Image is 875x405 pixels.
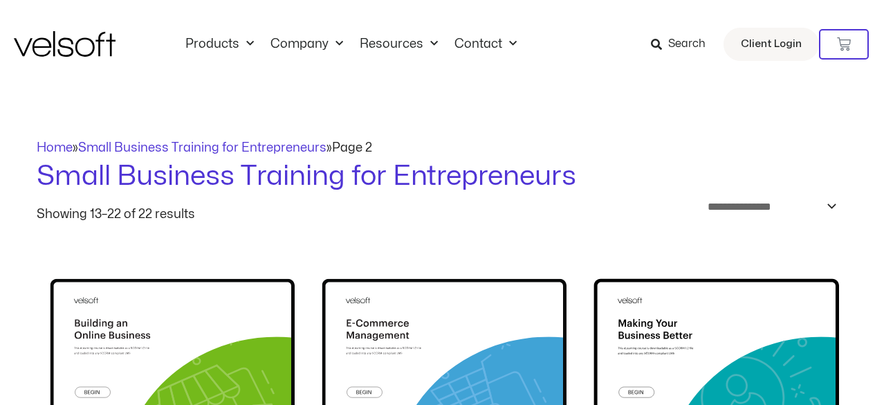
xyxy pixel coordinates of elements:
a: ProductsMenu Toggle [177,37,262,52]
span: » » [37,142,372,154]
a: Home [37,142,73,154]
a: Client Login [724,28,819,61]
a: Search [651,33,715,56]
span: Client Login [741,35,802,53]
a: Small Business Training for Entrepreneurs [78,142,326,154]
a: CompanyMenu Toggle [262,37,351,52]
a: ContactMenu Toggle [446,37,525,52]
span: Page 2 [332,142,372,154]
img: Velsoft Training Materials [14,31,116,57]
span: Search [668,35,706,53]
h1: Small Business Training for Entrepreneurs [37,157,839,196]
nav: Menu [177,37,525,52]
a: ResourcesMenu Toggle [351,37,446,52]
p: Showing 13–22 of 22 results [37,208,195,221]
select: Shop order [699,196,839,217]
